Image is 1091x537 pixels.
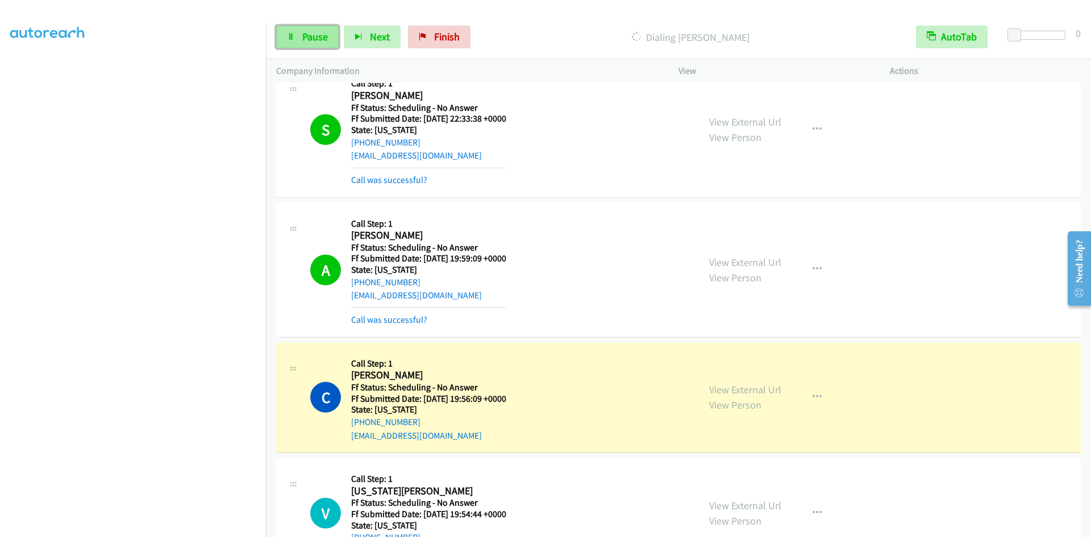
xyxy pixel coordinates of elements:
a: [PHONE_NUMBER] [351,277,420,288]
div: Delay between calls (in seconds) [1013,31,1065,40]
h1: V [310,498,341,528]
a: Call was successful? [351,314,427,325]
a: View Person [709,131,761,144]
a: Pause [276,26,339,48]
a: View Person [709,271,761,284]
button: Next [344,26,401,48]
a: View External Url [709,115,781,128]
a: [EMAIL_ADDRESS][DOMAIN_NAME] [351,150,482,161]
h5: State: [US_STATE] [351,404,506,415]
h5: Ff Status: Scheduling - No Answer [351,102,506,114]
h1: C [310,382,341,413]
p: View [678,64,869,78]
a: View Person [709,514,761,527]
p: Dialing [PERSON_NAME] [486,30,896,45]
h2: [PERSON_NAME] [351,369,506,382]
a: View External Url [709,256,781,269]
h5: Ff Submitted Date: [DATE] 19:54:44 +0000 [351,509,506,520]
a: [EMAIL_ADDRESS][DOMAIN_NAME] [351,290,482,301]
h1: S [310,114,341,145]
h2: [US_STATE][PERSON_NAME] [351,485,506,498]
a: View Person [709,398,761,411]
span: Finish [434,30,460,43]
p: Actions [890,64,1081,78]
h5: Ff Submitted Date: [DATE] 22:33:38 +0000 [351,113,506,124]
h2: [PERSON_NAME] [351,229,506,242]
a: [PHONE_NUMBER] [351,417,420,427]
h5: Call Step: 1 [351,218,506,230]
h5: Call Step: 1 [351,358,506,369]
h5: Call Step: 1 [351,78,506,89]
span: Pause [302,30,328,43]
h5: Ff Status: Scheduling - No Answer [351,242,506,253]
h5: State: [US_STATE] [351,520,506,531]
h5: Call Step: 1 [351,473,506,485]
a: Finish [408,26,470,48]
span: Next [370,30,390,43]
h1: A [310,255,341,285]
button: AutoTab [916,26,988,48]
h5: State: [US_STATE] [351,264,506,276]
iframe: Resource Center [1058,223,1091,314]
a: View External Url [709,383,781,396]
h5: Ff Status: Scheduling - No Answer [351,382,506,393]
a: View External Url [709,499,781,512]
a: [EMAIL_ADDRESS][DOMAIN_NAME] [351,430,482,441]
p: Company Information [276,64,658,78]
h5: Ff Status: Scheduling - No Answer [351,497,506,509]
a: Call was successful? [351,174,427,185]
a: [PHONE_NUMBER] [351,137,420,148]
div: 0 [1076,26,1081,41]
h5: Ff Submitted Date: [DATE] 19:59:09 +0000 [351,253,506,264]
h5: Ff Submitted Date: [DATE] 19:56:09 +0000 [351,393,506,405]
div: The call is yet to be attempted [310,498,341,528]
h5: State: [US_STATE] [351,124,506,136]
h2: [PERSON_NAME] [351,89,506,102]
